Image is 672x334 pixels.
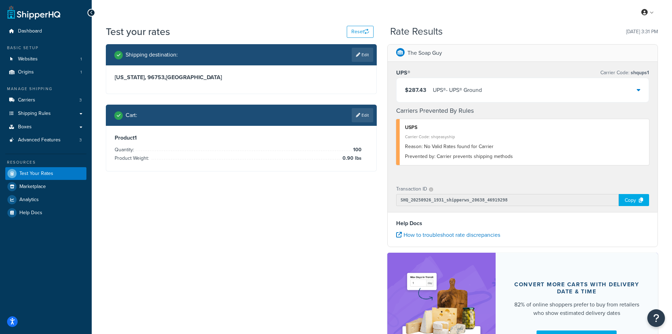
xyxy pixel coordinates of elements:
p: The Soap Guy [407,48,442,58]
span: shqups1 [629,69,649,76]
a: Boxes [5,121,86,134]
span: Carriers [18,97,35,103]
a: Edit [352,108,373,122]
span: 1 [80,56,82,62]
div: Carrier prevents shipping methods [405,152,644,162]
h3: [US_STATE], 96753 , [GEOGRAPHIC_DATA] [115,74,368,81]
p: [DATE] 3:31 PM [626,27,658,37]
a: Test Your Rates [5,167,86,180]
span: 0.90 lbs [341,154,362,163]
span: $287.43 [405,86,426,94]
a: Edit [352,48,373,62]
li: Websites [5,53,86,66]
span: 100 [351,146,362,154]
span: Boxes [18,124,32,130]
div: USPS [405,123,644,133]
a: Analytics [5,193,86,206]
span: Quantity: [115,146,136,153]
li: Carriers [5,94,86,107]
span: Help Docs [19,210,42,216]
div: Carrier Code: shqeasyship [405,132,644,142]
span: Advanced Features [18,137,61,143]
span: Prevented by: [405,153,435,160]
span: 3 [79,137,82,143]
span: Product Weight: [115,154,151,162]
span: Websites [18,56,38,62]
h2: Cart : [126,112,137,118]
div: 82% of online shoppers prefer to buy from retailers who show estimated delivery dates [513,300,641,317]
div: Manage Shipping [5,86,86,92]
h4: Help Docs [396,219,649,228]
a: How to troubleshoot rate discrepancies [396,231,500,239]
li: Advanced Features [5,134,86,147]
a: Carriers3 [5,94,86,107]
h3: UPS® [396,69,410,76]
li: Origins [5,66,86,79]
a: Advanced Features3 [5,134,86,147]
span: Marketplace [19,184,46,190]
button: Open Resource Center [647,309,665,327]
div: UPS® - UPS® Ground [433,85,482,95]
a: Marketplace [5,180,86,193]
span: Origins [18,69,34,75]
span: Reason: [405,143,423,150]
div: No Valid Rates found for Carrier [405,142,644,152]
p: Transaction ID [396,184,427,194]
a: Dashboard [5,25,86,38]
span: 3 [79,97,82,103]
span: 1 [80,69,82,75]
div: Basic Setup [5,45,86,51]
h4: Carriers Prevented By Rules [396,106,649,116]
a: Help Docs [5,206,86,219]
div: Resources [5,159,86,165]
h2: Shipping destination : [126,52,178,58]
h2: Rate Results [390,26,443,37]
a: Origins1 [5,66,86,79]
span: Test Your Rates [19,171,53,177]
div: Convert more carts with delivery date & time [513,281,641,295]
span: Shipping Rules [18,111,51,117]
a: Shipping Rules [5,107,86,120]
span: Analytics [19,197,39,203]
p: Carrier Code: [600,68,649,78]
span: Dashboard [18,28,42,34]
button: Reset [347,26,374,38]
div: Copy [619,194,649,206]
h1: Test your rates [106,25,170,39]
h3: Product 1 [115,134,368,141]
a: Websites1 [5,53,86,66]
